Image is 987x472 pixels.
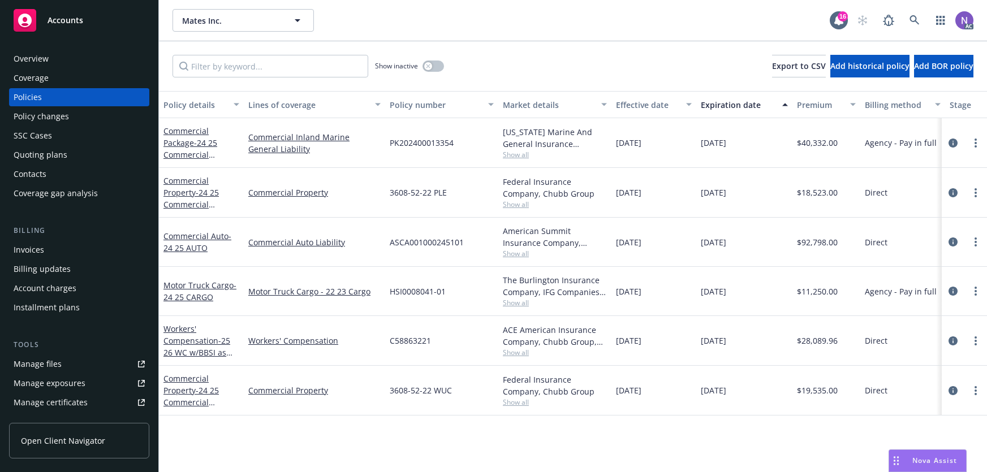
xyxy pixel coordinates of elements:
[772,55,826,77] button: Export to CSV
[969,284,982,298] a: more
[616,99,679,111] div: Effective date
[248,143,381,155] a: General Liability
[797,285,838,297] span: $11,250.00
[9,5,149,36] a: Accounts
[390,236,464,248] span: ASCA001000245101
[701,99,775,111] div: Expiration date
[14,393,88,412] div: Manage certificates
[797,335,838,347] span: $28,089.96
[969,334,982,348] a: more
[9,165,149,183] a: Contacts
[616,285,641,297] span: [DATE]
[48,16,83,25] span: Accounts
[914,60,973,71] span: Add BOR policy
[865,335,887,347] span: Direct
[9,298,149,317] a: Installment plans
[9,355,149,373] a: Manage files
[503,374,607,397] div: Federal Insurance Company, Chubb Group
[375,61,418,71] span: Show inactive
[248,99,368,111] div: Lines of coverage
[701,384,726,396] span: [DATE]
[969,136,982,150] a: more
[797,384,838,396] span: $19,535.00
[14,50,49,68] div: Overview
[865,285,937,297] span: Agency - Pay in full
[248,236,381,248] a: Commercial Auto Liability
[182,15,280,27] span: Mates Inc.
[390,137,454,149] span: PK202400013354
[946,384,960,397] a: circleInformation
[955,11,973,29] img: photo
[390,285,446,297] span: HSI0008041-01
[946,136,960,150] a: circleInformation
[9,279,149,297] a: Account charges
[830,55,910,77] button: Add historical policy
[865,99,928,111] div: Billing method
[877,9,900,32] a: Report a Bug
[701,285,726,297] span: [DATE]
[616,335,641,347] span: [DATE]
[498,91,611,118] button: Market details
[838,9,848,19] div: 16
[21,435,105,447] span: Open Client Navigator
[503,200,607,209] span: Show all
[9,127,149,145] a: SSC Cases
[701,187,726,198] span: [DATE]
[14,260,71,278] div: Billing updates
[390,187,447,198] span: 3608-52-22 PLE
[912,456,957,465] span: Nova Assist
[248,384,381,396] a: Commercial Property
[503,126,607,150] div: [US_STATE] Marine And General Insurance Company, Coaction Specialty Insurance Group, Inc, RT Spec...
[889,450,903,471] div: Drag to move
[830,60,910,71] span: Add historical policy
[163,335,232,370] span: - 25 26 WC w/BBSI as servicing
[797,137,838,149] span: $40,332.00
[865,187,887,198] span: Direct
[173,9,314,32] button: Mates Inc.
[903,9,926,32] a: Search
[865,384,887,396] span: Direct
[950,99,985,111] div: Stage
[616,187,641,198] span: [DATE]
[248,285,381,297] a: Motor Truck Cargo - 22 23 Cargo
[865,236,887,248] span: Direct
[9,69,149,87] a: Coverage
[503,176,607,200] div: Federal Insurance Company, Chubb Group
[9,50,149,68] a: Overview
[163,187,219,222] span: - 24 25 Commercial Property
[797,187,838,198] span: $18,523.00
[865,137,937,149] span: Agency - Pay in full
[14,241,44,259] div: Invoices
[860,91,945,118] button: Billing method
[9,146,149,164] a: Quoting plans
[9,413,149,431] a: Manage claims
[701,335,726,347] span: [DATE]
[946,334,960,348] a: circleInformation
[889,449,967,472] button: Nova Assist
[503,397,607,407] span: Show all
[14,279,76,297] div: Account charges
[9,374,149,392] a: Manage exposures
[929,9,952,32] a: Switch app
[173,55,368,77] input: Filter by keyword...
[248,131,381,143] a: Commercial Inland Marine
[503,225,607,249] div: American Summit Insurance Company, Summit Specialty Insurance Company, Align General
[701,236,726,248] span: [DATE]
[503,150,607,159] span: Show all
[9,260,149,278] a: Billing updates
[14,374,85,392] div: Manage exposures
[14,355,62,373] div: Manage files
[14,88,42,106] div: Policies
[14,165,46,183] div: Contacts
[946,186,960,200] a: circleInformation
[503,298,607,308] span: Show all
[9,339,149,350] div: Tools
[9,88,149,106] a: Policies
[163,231,231,253] a: Commercial Auto
[163,373,219,419] a: Commercial Property
[9,184,149,202] a: Coverage gap analysis
[14,146,67,164] div: Quoting plans
[163,385,219,419] span: - 24 25 Commercial Property
[851,9,874,32] a: Start snowing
